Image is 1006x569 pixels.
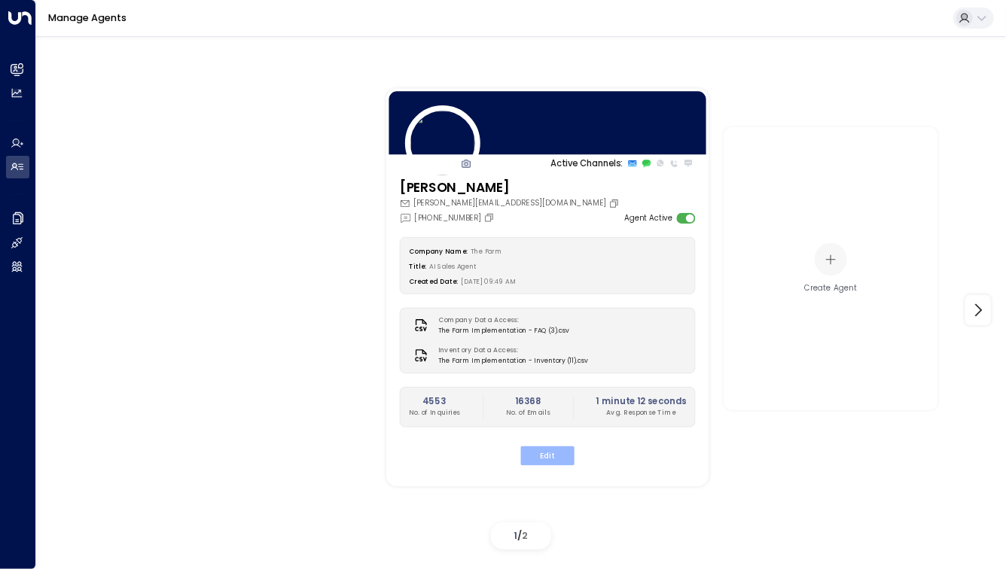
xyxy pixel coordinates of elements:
[471,248,502,257] span: The Farm
[523,529,529,542] span: 2
[438,316,564,326] label: Company Data Access:
[550,157,623,170] p: Active Channels:
[520,446,574,466] button: Edit
[438,326,569,336] span: The Farm Implementation - FAQ (3).csv
[491,522,551,549] div: /
[462,278,516,287] span: [DATE] 09:49 AM
[483,213,497,224] button: Copy
[804,283,857,294] div: Create Agent
[405,105,480,181] img: 5_headshot.jpg
[48,11,127,24] a: Manage Agents
[400,212,497,224] div: [PHONE_NUMBER]
[506,396,550,409] h2: 16368
[596,409,687,418] p: Avg. Response Time
[596,396,687,409] h2: 1 minute 12 seconds
[438,346,583,356] label: Inventory Data Access:
[409,278,458,287] label: Created Date:
[409,248,468,257] label: Company Name:
[624,213,672,224] label: Agent Active
[430,263,477,272] span: AI Sales Agent
[608,198,622,208] button: Copy
[400,178,622,198] h3: [PERSON_NAME]
[514,529,518,542] span: 1
[409,409,460,418] p: No. of Inquiries
[409,396,460,409] h2: 4553
[438,356,588,366] span: The Farm Implementation - Inventory (11).csv
[400,198,622,209] div: [PERSON_NAME][EMAIL_ADDRESS][DOMAIN_NAME]
[506,409,550,418] p: No. of Emails
[409,263,426,272] label: Title:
